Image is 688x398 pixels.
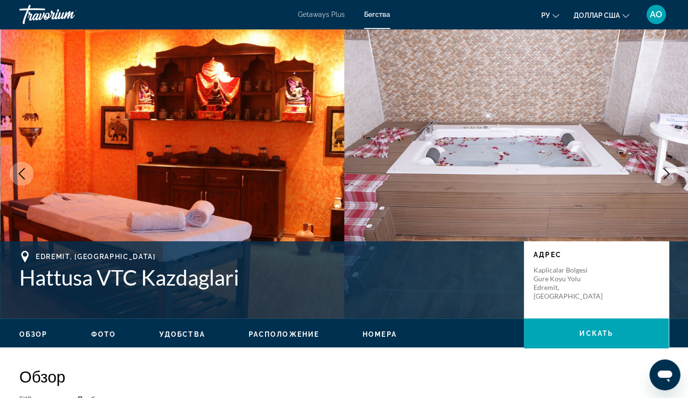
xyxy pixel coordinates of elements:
[541,8,559,22] button: Изменить язык
[654,162,678,186] button: Next image
[19,2,116,27] a: Травориум
[159,330,205,338] span: Удобства
[19,330,48,338] span: Обзор
[541,12,550,19] font: ру
[363,330,397,338] span: Номера
[574,12,620,19] font: доллар США
[650,9,662,19] font: АО
[91,330,116,338] span: Фото
[19,367,669,386] h2: Обзор
[10,162,34,186] button: Previous image
[249,330,319,338] span: Расположение
[19,265,514,290] h1: Hattusa VTC Kazdaglari
[91,330,116,339] button: Фото
[579,329,613,337] span: искать
[649,359,680,390] iframe: Кнопка запуска окна обмена сообщениями
[524,318,669,348] button: искать
[298,11,345,18] a: Getaways Plus
[159,330,205,339] button: Удобства
[364,11,390,18] a: Бегства
[574,8,629,22] button: Изменить валюту
[534,251,659,259] p: Адрес
[644,4,669,25] button: Меню пользователя
[19,330,48,339] button: Обзор
[363,330,397,339] button: Номера
[36,253,156,261] span: Edremit, [GEOGRAPHIC_DATA]
[534,266,611,301] p: Kaplicalar Bolgesi Gure Koyu Yolu Edremit, [GEOGRAPHIC_DATA]
[249,330,319,339] button: Расположение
